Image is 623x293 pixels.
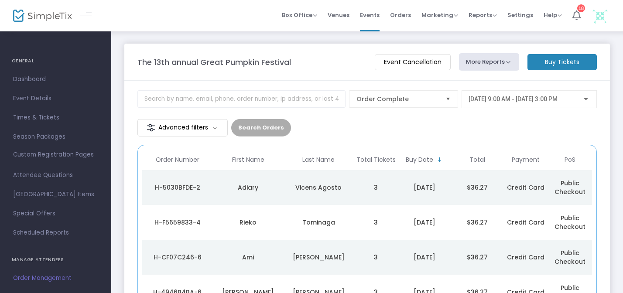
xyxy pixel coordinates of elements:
div: 10/15/2025 [400,218,448,227]
span: Public Checkout [555,214,585,231]
th: Total Tickets [354,150,398,170]
span: Times & Tickets [13,112,98,123]
div: 10/15/2025 [400,183,448,192]
span: Scheduled Reports [13,227,98,238]
span: Order Management [13,273,98,284]
span: PoS [565,156,575,164]
td: $36.27 [451,170,504,205]
div: Rieko [215,218,281,227]
span: Credit Card [507,218,544,227]
span: Buy Date [406,156,433,164]
m-button: Event Cancellation [375,54,451,70]
span: Order Complete [356,95,438,103]
span: Sortable [436,157,443,164]
button: Select [442,91,454,107]
span: Help [544,11,562,19]
span: Event Details [13,93,98,104]
td: $36.27 [451,240,504,275]
div: Vicens Agosto [285,183,352,192]
span: Reports [469,11,497,19]
div: 18 [577,4,585,12]
span: Attendee Questions [13,170,98,181]
h4: GENERAL [12,52,99,70]
span: [DATE] 9:00 AM - [DATE] 3:00 PM [469,95,558,102]
m-button: Buy Tickets [527,54,597,70]
span: Events [360,4,380,26]
td: 3 [354,170,398,205]
span: Venues [328,4,349,26]
input: Search by name, email, phone, order number, ip address, or last 4 digits of card [137,90,346,108]
span: Orders [390,4,411,26]
div: Ami [215,253,281,262]
td: $36.27 [451,205,504,240]
h4: MANAGE ATTENDEES [12,251,99,269]
img: filter [147,123,155,132]
div: H-5030BFDE-2 [144,183,211,192]
span: Credit Card [507,183,544,192]
span: Marketing [421,11,458,19]
div: H-F5659833-4 [144,218,211,227]
span: Dashboard [13,74,98,85]
span: Box Office [282,11,317,19]
span: Settings [507,4,533,26]
span: Order Number [156,156,199,164]
span: Public Checkout [555,179,585,196]
span: Payment [512,156,540,164]
span: Public Checkout [555,249,585,266]
span: Custom Registration Pages [13,150,94,159]
td: 3 [354,240,398,275]
span: Last Name [302,156,335,164]
div: Huscher [285,253,352,262]
span: Special Offers [13,208,98,219]
m-button: Advanced filters [137,119,228,136]
span: Season Packages [13,131,98,143]
span: Credit Card [507,253,544,262]
div: Tominaga [285,218,352,227]
button: More Reports [459,53,519,71]
div: 10/15/2025 [400,253,448,262]
td: 3 [354,205,398,240]
span: First Name [232,156,264,164]
span: [GEOGRAPHIC_DATA] Items [13,189,98,200]
div: Adiary [215,183,281,192]
span: Total [469,156,485,164]
div: H-CF07C246-6 [144,253,211,262]
m-panel-title: The 13th annual Great Pumpkin Festival [137,56,291,68]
